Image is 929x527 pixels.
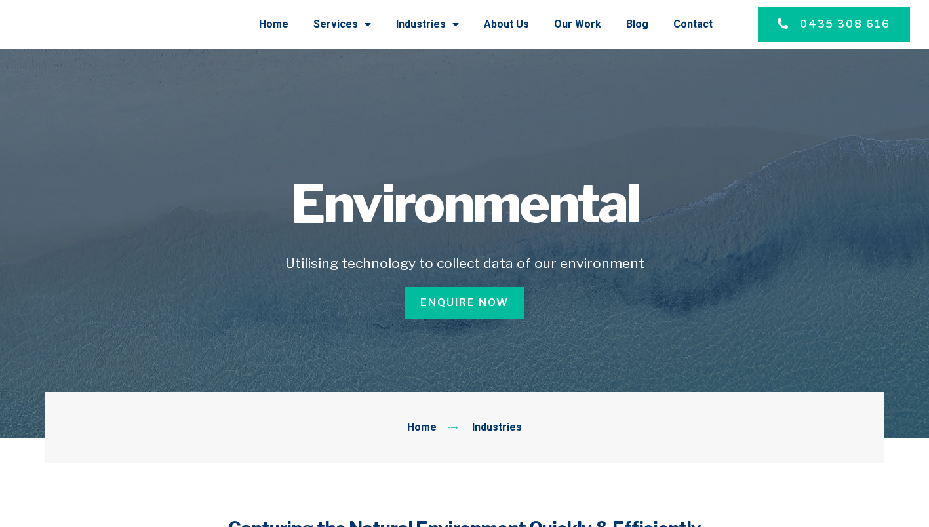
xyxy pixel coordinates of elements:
[396,7,459,41] a: Industries
[626,7,648,41] a: Blog
[16,10,148,39] img: Final-Logo copy
[673,7,713,41] a: Contact
[407,420,437,437] a: Home
[73,178,857,230] h1: Environmental
[259,7,288,41] a: Home
[469,420,522,437] span: Industries
[758,7,910,42] a: 0435 308 616
[484,7,529,41] a: About Us
[420,295,509,311] span: Enquire Now
[554,7,601,41] a: Our Work
[405,287,524,319] a: Enquire Now
[800,16,890,32] span: 0435 308 616
[161,7,713,41] nav: Menu
[447,420,523,437] a: Industries
[313,7,371,41] a: Services
[73,253,857,274] h5: Utilising technology to collect data of our environment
